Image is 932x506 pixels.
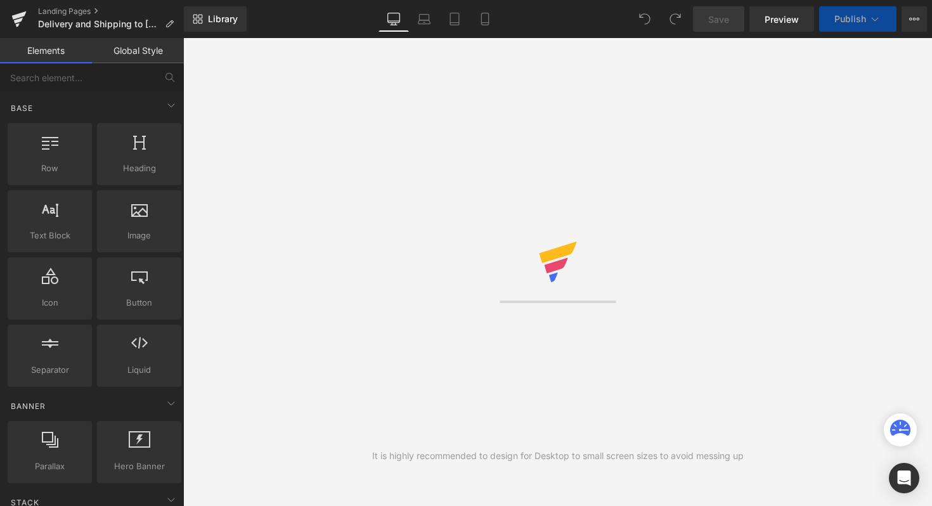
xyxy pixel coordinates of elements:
span: Image [101,229,178,242]
a: Tablet [439,6,470,32]
button: Redo [663,6,688,32]
span: Library [208,13,238,25]
span: Publish [834,14,866,24]
a: Desktop [379,6,409,32]
span: Separator [11,363,88,377]
a: New Library [184,6,247,32]
span: Button [101,296,178,309]
span: Delivery and Shipping to [GEOGRAPHIC_DATA] [38,19,160,29]
span: Liquid [101,363,178,377]
span: Parallax [11,460,88,473]
a: Landing Pages [38,6,184,16]
span: Text Block [11,229,88,242]
span: Heading [101,162,178,175]
span: Base [10,102,34,114]
a: Preview [749,6,814,32]
button: Publish [819,6,896,32]
div: It is highly recommended to design for Desktop to small screen sizes to avoid messing up [372,449,744,463]
button: More [902,6,927,32]
span: Hero Banner [101,460,178,473]
button: Undo [632,6,657,32]
a: Mobile [470,6,500,32]
span: Preview [765,13,799,26]
div: Open Intercom Messenger [889,463,919,493]
a: Laptop [409,6,439,32]
span: Icon [11,296,88,309]
span: Banner [10,400,47,412]
span: Row [11,162,88,175]
span: Save [708,13,729,26]
a: Global Style [92,38,184,63]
